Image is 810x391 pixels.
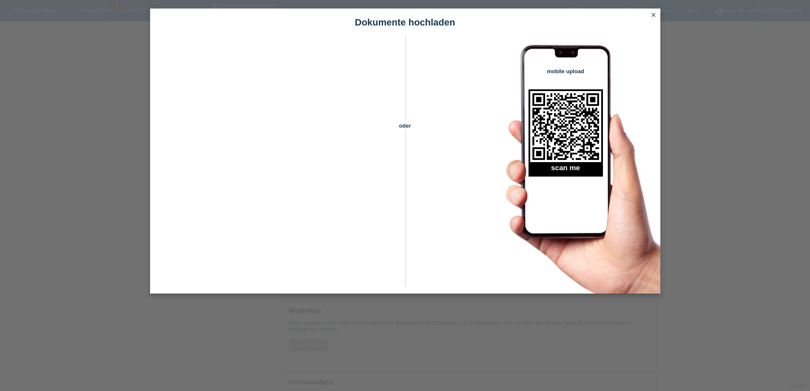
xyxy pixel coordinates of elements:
a: close [648,11,659,20]
i: close [650,11,657,18]
span: oder [390,121,420,130]
h4: mobile upload [529,68,603,74]
iframe: Upload [163,57,390,270]
h2: scan me [529,164,603,177]
h1: Dokumente hochladen [150,17,660,28]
